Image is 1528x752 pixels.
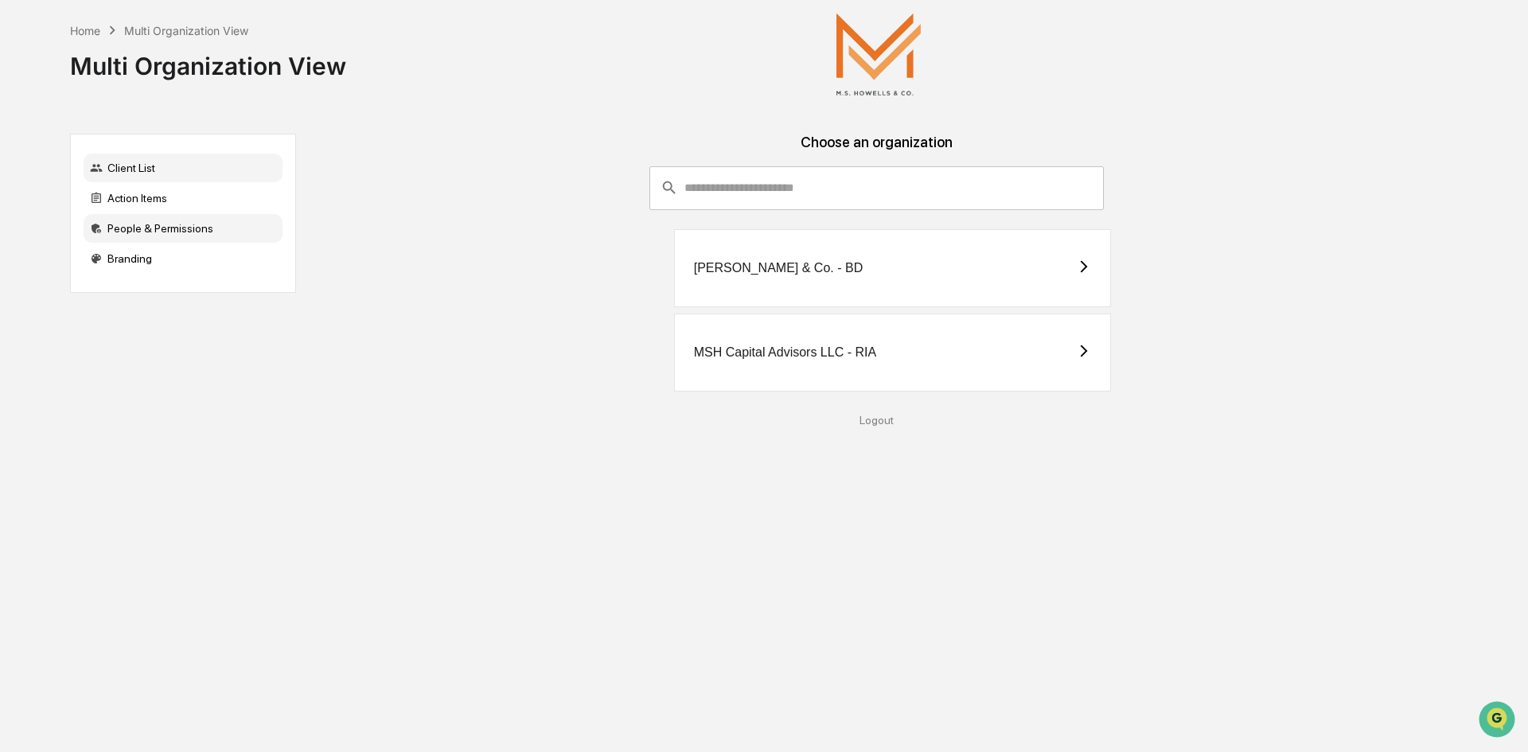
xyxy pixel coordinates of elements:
div: Multi Organization View [70,39,346,80]
div: We're available if you need us! [54,138,201,150]
div: Action Items [84,184,283,212]
button: Start new chat [271,127,290,146]
span: Pylon [158,270,193,282]
div: Client List [84,154,283,182]
div: Choose an organization [309,134,1445,166]
div: consultant-dashboard__filter-organizations-search-bar [649,166,1104,209]
div: 🗄️ [115,202,128,215]
div: People & Permissions [84,214,283,243]
a: Powered byPylon [112,269,193,282]
div: Home [70,24,100,37]
iframe: Open customer support [1477,699,1520,742]
a: 🔎Data Lookup [10,224,107,253]
div: 🔎 [16,232,29,245]
div: Logout [309,414,1445,427]
a: 🗄️Attestations [109,194,204,223]
div: MSH Capital Advisors LLC - RIA [694,345,876,360]
div: 🖐️ [16,202,29,215]
img: M.S. Howells & Co. [799,13,958,95]
div: [PERSON_NAME] & Co. - BD [694,261,863,275]
a: 🖐️Preclearance [10,194,109,223]
div: Start new chat [54,122,261,138]
span: Preclearance [32,201,103,216]
div: Multi Organization View [124,24,248,37]
p: How can we help? [16,33,290,59]
div: Branding [84,244,283,273]
img: 1746055101610-c473b297-6a78-478c-a979-82029cc54cd1 [16,122,45,150]
span: Data Lookup [32,231,100,247]
span: Attestations [131,201,197,216]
